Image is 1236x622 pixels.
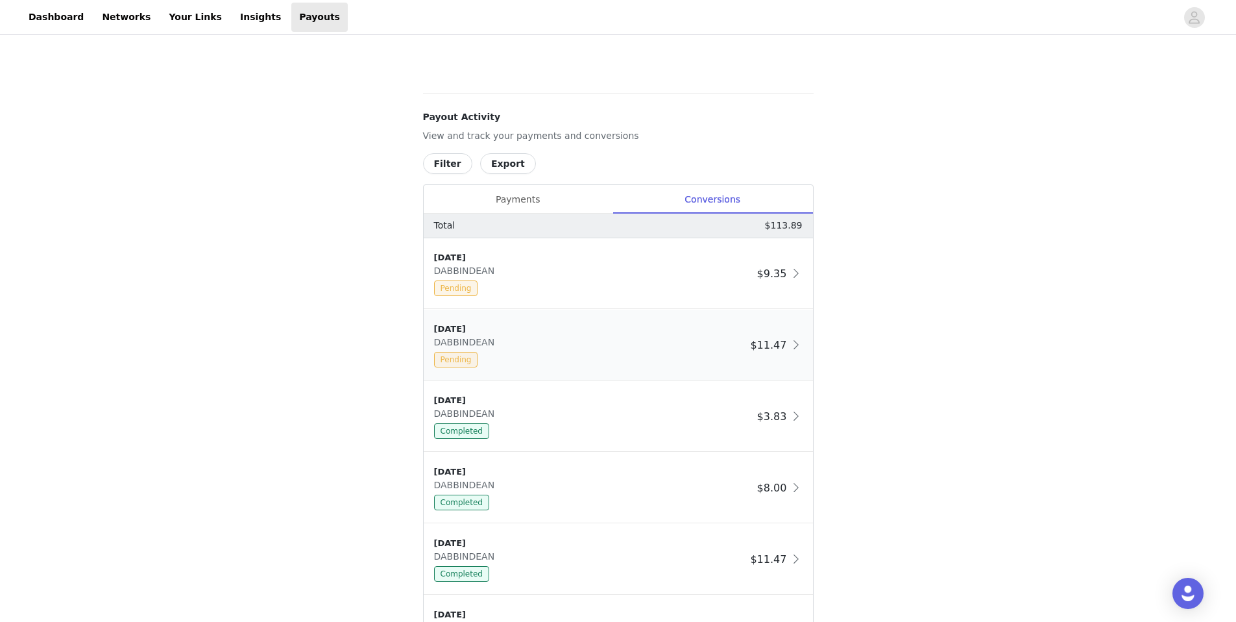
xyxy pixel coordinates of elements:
[424,524,813,595] div: clickable-list-item
[434,323,745,336] div: [DATE]
[21,3,91,32] a: Dashboard
[480,153,536,174] button: Export
[757,482,787,494] span: $8.00
[765,219,803,232] p: $113.89
[750,339,786,351] span: $11.47
[424,381,813,453] div: clickable-list-item
[434,537,745,550] div: [DATE]
[612,185,813,214] div: Conversions
[434,219,455,232] p: Total
[434,466,752,479] div: [DATE]
[291,3,348,32] a: Payouts
[434,551,500,562] span: DABBINDEAN
[424,310,813,381] div: clickable-list-item
[1188,7,1200,28] div: avatar
[94,3,158,32] a: Networks
[434,480,500,490] span: DABBINDEAN
[434,495,489,510] span: Completed
[434,337,500,347] span: DABBINDEAN
[1172,578,1204,609] div: Open Intercom Messenger
[434,394,752,407] div: [DATE]
[434,408,500,419] span: DABBINDEAN
[757,410,787,423] span: $3.83
[434,280,478,296] span: Pending
[434,423,489,439] span: Completed
[434,608,752,621] div: [DATE]
[434,566,489,582] span: Completed
[424,185,612,214] div: Payments
[424,453,813,524] div: clickable-list-item
[161,3,230,32] a: Your Links
[423,129,814,143] p: View and track your payments and conversions
[757,267,787,280] span: $9.35
[424,238,813,310] div: clickable-list-item
[232,3,289,32] a: Insights
[750,553,786,566] span: $11.47
[434,251,752,264] div: [DATE]
[423,110,814,124] h4: Payout Activity
[423,153,472,174] button: Filter
[434,266,500,276] span: DABBINDEAN
[434,352,478,367] span: Pending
